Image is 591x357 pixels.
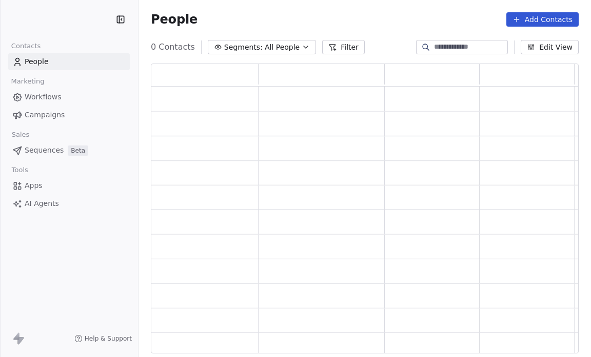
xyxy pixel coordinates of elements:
[8,89,130,106] a: Workflows
[8,53,130,70] a: People
[8,107,130,123] a: Campaigns
[7,127,34,142] span: Sales
[25,56,49,67] span: People
[25,110,65,120] span: Campaigns
[8,195,130,212] a: AI Agents
[25,92,62,102] span: Workflows
[151,12,198,27] span: People
[25,198,59,209] span: AI Agents
[224,42,263,53] span: Segments:
[322,40,365,54] button: Filter
[7,74,49,89] span: Marketing
[25,180,43,191] span: Apps
[7,162,32,178] span: Tools
[8,177,130,194] a: Apps
[8,142,130,159] a: SequencesBeta
[265,42,300,53] span: All People
[521,40,579,54] button: Edit View
[74,334,132,343] a: Help & Support
[506,12,579,27] button: Add Contacts
[25,145,64,156] span: Sequences
[85,334,132,343] span: Help & Support
[151,41,195,53] span: 0 Contacts
[7,38,45,54] span: Contacts
[68,145,88,156] span: Beta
